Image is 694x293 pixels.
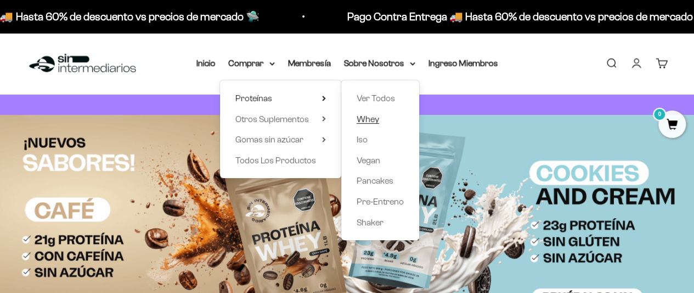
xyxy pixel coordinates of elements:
span: Gomas sin azúcar [235,135,303,144]
a: Iso [357,132,404,147]
span: Whey [357,114,379,124]
summary: Comprar [229,56,275,70]
span: Otros Suplementos [235,114,309,124]
a: Vegan [357,153,404,168]
a: Pre-Entreno [357,195,404,209]
span: Iso [357,135,368,144]
a: Shaker [357,215,404,230]
span: Shaker [357,218,383,227]
span: Pre-Entreno [357,197,404,206]
span: Ver Todos [357,93,395,103]
span: Pancakes [357,176,393,185]
summary: Sobre Nosotros [344,56,415,70]
summary: Proteínas [235,91,326,106]
a: 0 [658,119,686,131]
a: Inicio [196,58,216,68]
a: Ingreso Miembros [428,58,498,68]
a: Pancakes [357,174,404,188]
a: Whey [357,112,404,126]
a: Membresía [288,58,331,68]
summary: Otros Suplementos [235,112,326,126]
span: Proteínas [235,93,272,103]
mark: 0 [653,108,666,121]
span: Vegan [357,156,380,165]
a: Ver Todos [357,91,404,106]
span: Todos Los Productos [235,156,316,165]
a: Todos Los Productos [235,153,326,168]
summary: Gomas sin azúcar [235,132,326,147]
